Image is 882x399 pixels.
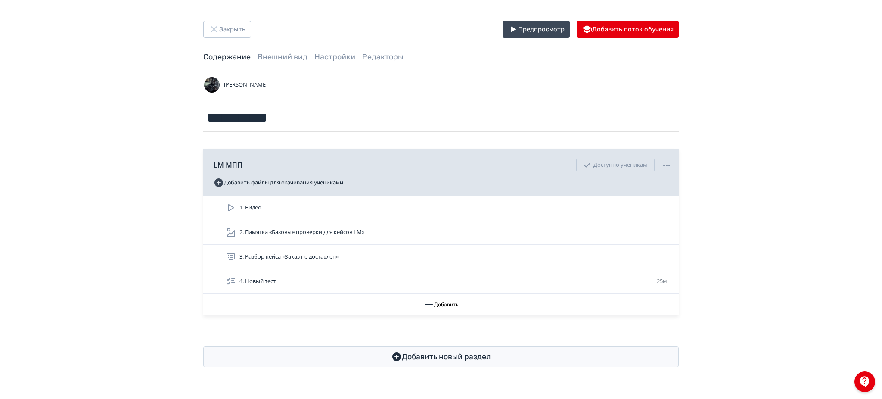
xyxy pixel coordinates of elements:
div: Доступно ученикам [576,159,655,171]
div: 2. Памятка «Базовые проверки для кейсов LM» [203,220,679,245]
span: 2. Памятка «Базовые проверки для кейсов LM» [239,228,364,237]
button: Добавить поток обучения [577,21,679,38]
button: Добавить новый раздел [203,346,679,367]
a: Содержание [203,52,251,62]
span: 25м. [657,277,668,285]
button: Добавить файлы для скачивания учениками [214,176,343,190]
span: LM МПП [214,160,242,170]
a: Редакторы [362,52,404,62]
button: Закрыть [203,21,251,38]
span: 3. Разбор кейса «Заказ не доставлен» [239,252,339,261]
img: Avatar [203,76,220,94]
span: [PERSON_NAME] [224,81,267,89]
button: Предпросмотр [503,21,570,38]
a: Внешний вид [258,52,307,62]
div: 1. Видео [203,196,679,220]
span: 4. Новый тест [239,277,276,286]
div: 3. Разбор кейса «Заказ не доставлен» [203,245,679,269]
a: Настройки [314,52,355,62]
span: 1. Видео [239,203,261,212]
div: 4. Новый тест25м. [203,269,679,294]
button: Добавить [203,294,679,315]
